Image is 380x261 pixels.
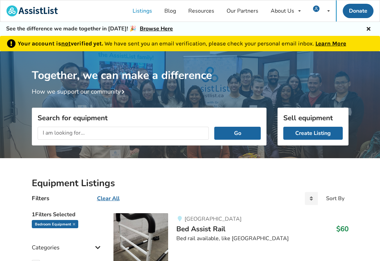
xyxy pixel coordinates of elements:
[140,25,173,32] a: Browse Here
[313,5,320,12] img: user icon
[185,215,242,223] span: [GEOGRAPHIC_DATA]
[343,4,374,18] a: Donate
[38,113,261,122] h3: Search for equipment
[6,5,58,16] img: assistlist-logo
[32,230,103,255] div: Categories
[38,127,209,140] input: I am looking for...
[176,224,226,234] span: Bed Assist Rail
[336,224,349,233] h3: $60
[32,51,349,82] h1: Together, we can make a difference
[220,0,264,22] a: Our Partners
[126,0,158,22] a: Listings
[32,194,49,202] h4: Filters
[214,127,260,140] button: Go
[158,0,182,22] a: Blog
[315,40,346,47] a: Learn More
[61,40,71,47] u: not
[32,208,103,220] h5: 1 Filters Selected
[32,220,78,228] div: Bedroom Equipment
[32,177,349,189] h2: Equipment Listings
[97,195,120,202] u: Clear All
[6,25,173,32] h5: See the difference we made together in [DATE]! 🎉
[271,8,294,14] div: About Us
[283,113,343,122] h3: Sell equipment
[182,0,220,22] a: Resources
[32,87,127,96] a: How we support our community
[18,40,105,47] b: Your account is verified yet.
[176,235,348,243] div: Bed rail available, like [GEOGRAPHIC_DATA]
[283,127,343,140] a: Create Listing
[326,196,344,201] div: Sort By
[18,39,346,48] p: We have sent you an email verification, please check your personal email inbox.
